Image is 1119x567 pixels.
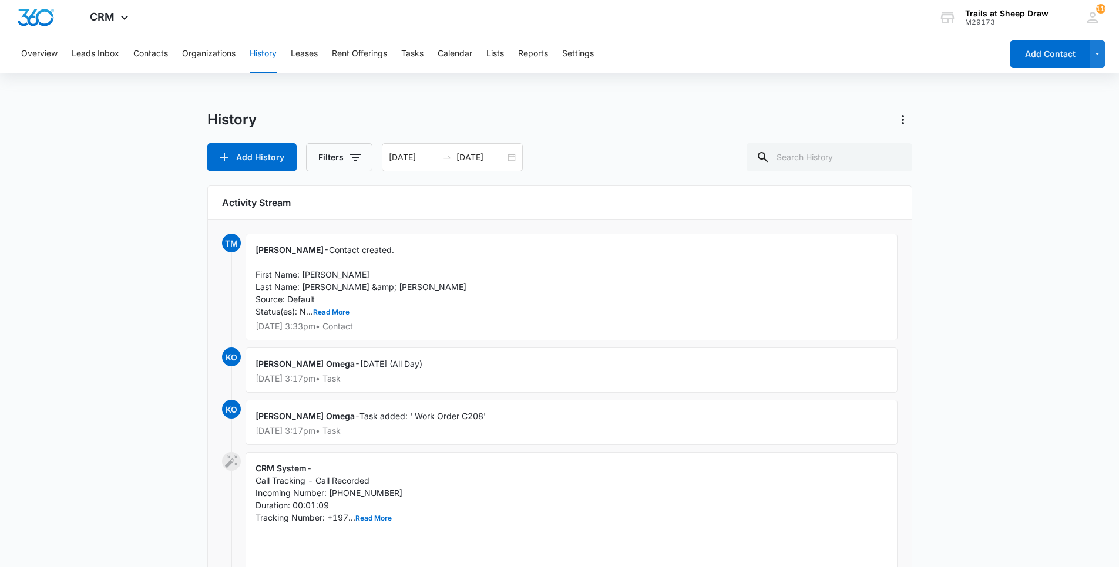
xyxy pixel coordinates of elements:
button: Leases [291,35,318,73]
h6: Activity Stream [222,195,898,210]
span: TM [222,234,241,252]
span: swap-right [442,153,452,162]
span: Contact created. First Name: [PERSON_NAME] Last Name: [PERSON_NAME] &amp; [PERSON_NAME] Source: D... [256,245,466,316]
div: account name [965,9,1049,18]
div: notifications count [1096,4,1105,14]
div: - [246,234,898,340]
button: Read More [355,515,392,522]
button: Calendar [438,35,472,73]
p: [DATE] 3:17pm • Task [256,427,888,435]
span: KO [222,400,241,419]
span: CRM [90,11,115,23]
div: - [246,400,898,445]
button: History [250,35,277,73]
button: Add Contact [1010,40,1090,68]
input: End date [456,151,505,164]
span: [PERSON_NAME] Omega [256,411,355,421]
span: [PERSON_NAME] Omega [256,359,355,369]
button: Read More [313,309,350,316]
button: Add History [207,143,297,171]
span: [DATE] (All Day) [360,359,422,369]
button: Reports [518,35,548,73]
p: [DATE] 3:33pm • Contact [256,322,888,330]
input: Start date [389,151,438,164]
div: account id [965,18,1049,26]
span: CRM System [256,463,307,473]
span: Call Tracking - Call Recorded Incoming Number: [PHONE_NUMBER] Duration: 00:01:09 Tracking Number:... [256,475,402,522]
p: [DATE] 3:17pm • Task [256,374,888,383]
span: 119 [1096,4,1105,14]
button: Organizations [182,35,236,73]
span: to [442,153,452,162]
button: Filters [306,143,372,171]
input: Search History [747,143,912,171]
button: Lists [486,35,504,73]
div: - [246,347,898,393]
button: Rent Offerings [332,35,387,73]
button: Contacts [133,35,168,73]
span: [PERSON_NAME] [256,245,324,255]
button: Leads Inbox [72,35,119,73]
button: Settings [562,35,594,73]
button: Actions [893,110,912,129]
button: Overview [21,35,58,73]
span: Task added: ' Work Order C208' [359,411,486,421]
button: Tasks [401,35,424,73]
h1: History [207,111,257,129]
span: KO [222,347,241,366]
